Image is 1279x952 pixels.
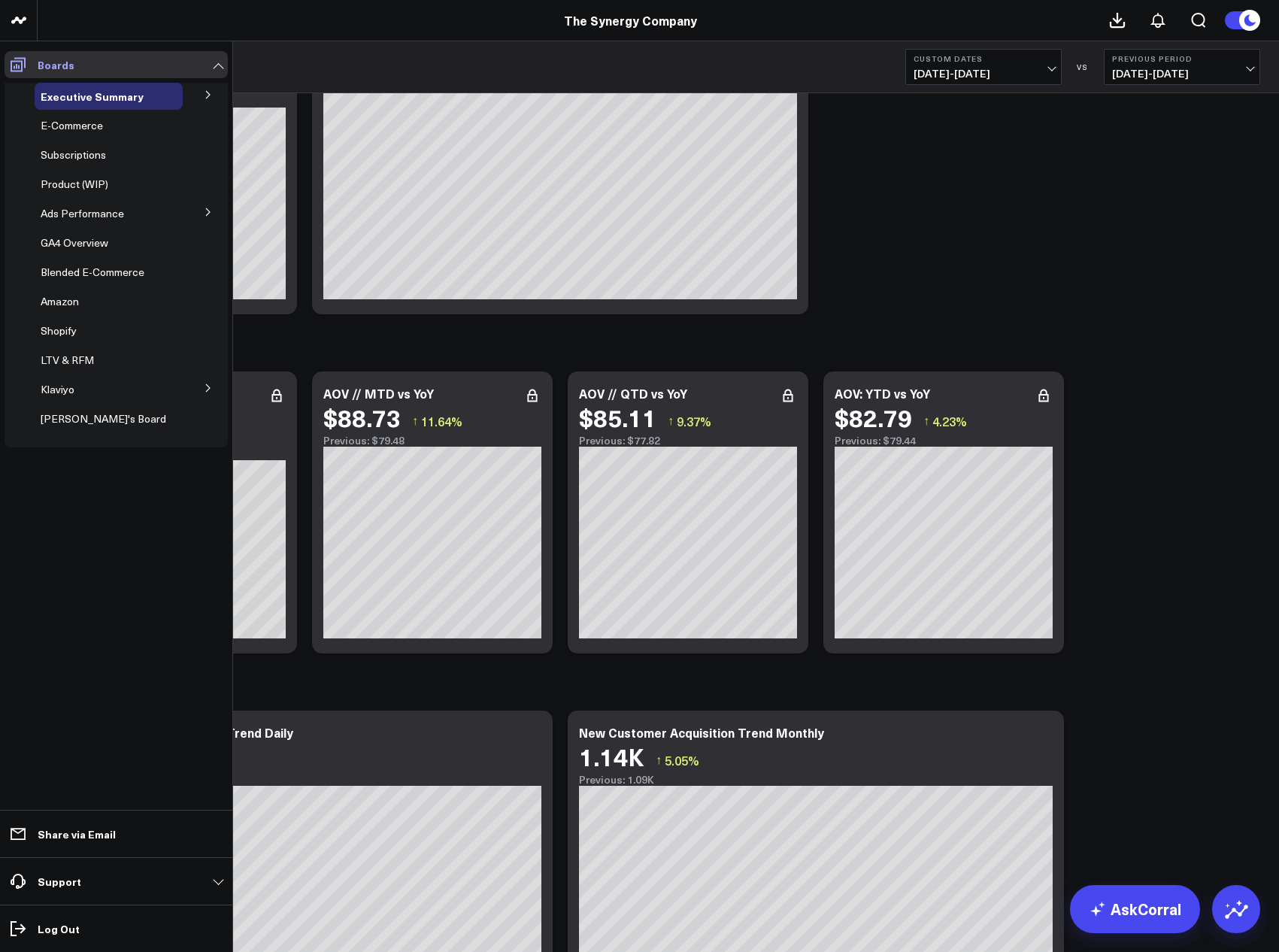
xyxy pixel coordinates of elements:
[564,12,697,29] a: The Synergy Company
[38,59,74,71] p: Boards
[41,384,74,396] a: Klaviyo
[41,178,108,190] a: Product (WIP)
[41,177,108,191] span: Product (WIP)
[1069,62,1096,71] div: VS
[668,411,674,431] span: ↑
[68,774,541,786] div: Previous: 1.09K
[41,89,144,104] span: Executive Summary
[1112,68,1252,80] span: [DATE] - [DATE]
[41,413,166,425] a: [PERSON_NAME]'s Board
[914,54,1053,63] b: Custom Dates
[579,743,644,770] div: 1.14K
[5,915,228,942] a: Log Out
[41,266,144,278] a: Blended E-Commerce
[41,323,77,338] span: Shopify
[41,296,79,308] a: Amazon
[41,118,103,132] span: E-Commerce
[41,265,144,279] span: Blended E-Commerce
[579,404,656,431] div: $85.11
[421,413,462,429] span: 11.64%
[579,724,824,741] div: New Customer Acquisition Trend Monthly
[41,354,94,366] a: LTV & RFM
[579,774,1053,786] div: Previous: 1.09K
[412,411,418,431] span: ↑
[656,750,662,770] span: ↑
[579,435,797,447] div: Previous: $77.82
[41,149,106,161] a: Subscriptions
[905,49,1062,85] button: Custom Dates[DATE]-[DATE]
[41,382,74,396] span: Klaviyo
[677,413,711,429] span: 9.37%
[1070,885,1200,933] a: AskCorral
[41,325,77,337] a: Shopify
[323,404,401,431] div: $88.73
[835,385,930,402] div: AOV: YTD vs YoY
[41,411,166,426] span: [PERSON_NAME]'s Board
[1104,49,1260,85] button: Previous Period[DATE]-[DATE]
[41,90,144,102] a: Executive Summary
[41,206,124,220] span: Ads Performance
[41,237,108,249] a: GA4 Overview
[835,404,912,431] div: $82.79
[41,235,108,250] span: GA4 Overview
[41,294,79,308] span: Amazon
[38,875,81,887] p: Support
[665,752,699,769] span: 5.05%
[38,828,116,840] p: Share via Email
[914,68,1053,80] span: [DATE] - [DATE]
[835,435,1053,447] div: Previous: $79.44
[41,120,103,132] a: E-Commerce
[41,147,106,162] span: Subscriptions
[932,413,967,429] span: 4.23%
[41,208,124,220] a: Ads Performance
[41,353,94,367] span: LTV & RFM
[323,385,434,402] div: AOV // MTD vs YoY
[323,435,541,447] div: Previous: $79.48
[1112,54,1252,63] b: Previous Period
[38,923,80,935] p: Log Out
[579,385,687,402] div: AOV // QTD vs YoY
[923,411,929,431] span: ↑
